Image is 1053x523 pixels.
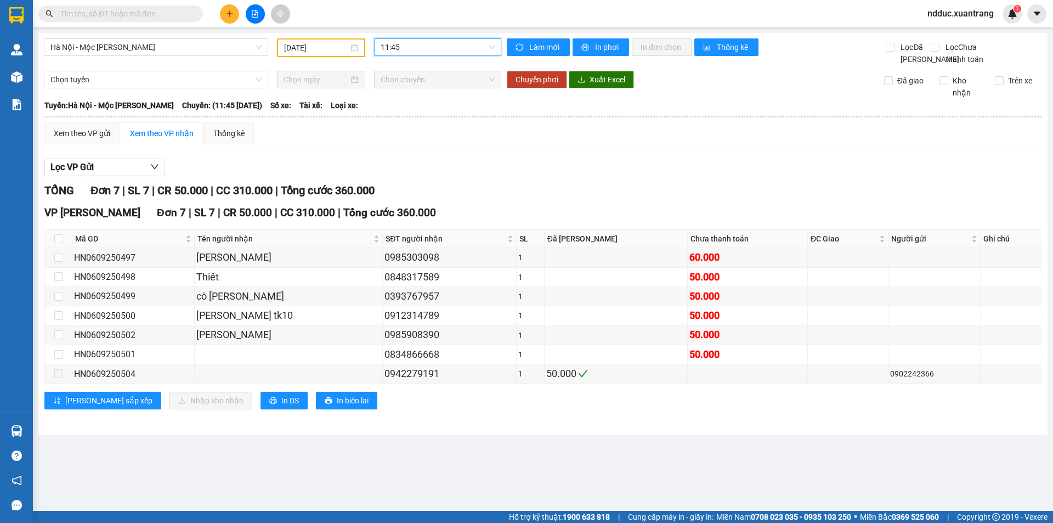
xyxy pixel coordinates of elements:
span: check [578,369,588,379]
span: CR 50.000 [157,184,208,197]
div: HN0609250499 [74,289,193,303]
input: 06/09/2025 [284,42,348,54]
span: Lọc Đã [PERSON_NAME] [896,41,961,65]
div: [PERSON_NAME] [196,327,381,342]
td: 0393767957 [383,287,517,306]
button: bar-chartThống kê [694,38,758,56]
span: | [618,511,620,523]
strong: 1900 633 818 [563,513,610,521]
span: 1 [1015,5,1019,13]
img: warehouse-icon [11,44,22,55]
button: printerIn DS [261,392,308,409]
span: download [578,76,585,85]
span: Tên người nhận [197,233,371,245]
td: cô bình [195,287,383,306]
span: TỔNG [44,184,74,197]
div: HN0609250498 [74,270,193,284]
div: 50.000 [689,347,806,362]
button: sort-ascending[PERSON_NAME] sắp xếp [44,392,161,409]
span: SĐT người nhận [386,233,505,245]
span: printer [581,43,591,52]
span: | [122,184,125,197]
span: caret-down [1032,9,1042,19]
td: 0985303098 [383,248,517,267]
div: 50.000 [689,308,806,323]
div: HN0609250502 [74,328,193,342]
div: 0393767957 [384,289,514,304]
div: Xem theo VP nhận [130,127,194,139]
div: Xem theo VP gửi [54,127,110,139]
div: cô [PERSON_NAME] [196,289,381,304]
th: Ghi chú [981,230,1041,248]
div: 1 [518,271,542,283]
span: sync [516,43,525,52]
span: | [189,206,191,219]
span: SL 7 [128,184,149,197]
span: | [275,184,278,197]
strong: 0708 023 035 - 0935 103 250 [751,513,851,521]
span: Người gửi [891,233,970,245]
span: printer [325,397,332,406]
div: 0834866668 [384,347,514,362]
span: Đơn 7 [157,206,186,219]
span: Đã giao [893,75,928,87]
span: VP [PERSON_NAME] [44,206,140,219]
img: solution-icon [11,99,22,110]
div: Thống kê [213,127,245,139]
span: ndduc.xuantrang [919,7,1003,20]
input: Chọn ngày [284,74,349,86]
span: CC 310.000 [280,206,335,219]
div: 1 [518,368,542,380]
span: | [275,206,278,219]
button: Chuyển phơi [507,71,567,88]
div: Thiết [196,269,381,285]
span: | [211,184,213,197]
span: | [338,206,341,219]
th: Chưa thanh toán [688,230,808,248]
th: SL [517,230,545,248]
button: plus [220,4,239,24]
td: HN0609250500 [72,306,195,325]
span: file-add [251,10,259,18]
span: Tài xế: [299,99,322,111]
th: Đã [PERSON_NAME] [545,230,688,248]
span: Mã GD [75,233,183,245]
span: | [947,511,949,523]
span: Hà Nội - Mộc Châu [50,39,262,55]
span: aim [276,10,284,18]
div: HN0609250504 [74,367,193,381]
span: Chọn chuyến [381,71,495,88]
button: In đơn chọn [632,38,692,56]
button: printerIn biên lai [316,392,377,409]
span: In biên lai [337,395,369,407]
div: 1 [518,329,542,341]
sup: 1 [1014,5,1021,13]
button: printerIn phơi [573,38,629,56]
td: quang quyết [195,325,383,345]
td: HN0609250504 [72,364,195,384]
span: Lọc Chưa thanh toán [941,41,998,65]
span: Kho nhận [948,75,987,99]
div: 1 [518,310,542,322]
span: Miền Nam [716,511,851,523]
span: copyright [992,513,1000,521]
span: In phơi [595,41,620,53]
span: Chọn tuyến [50,71,262,88]
span: sort-ascending [53,397,61,406]
div: HN0609250500 [74,309,193,323]
td: HN0609250497 [72,248,195,267]
button: downloadXuất Excel [569,71,634,88]
button: file-add [246,4,265,24]
span: In DS [281,395,299,407]
span: message [12,500,22,510]
span: printer [269,397,277,406]
span: | [152,184,155,197]
div: 50.000 [689,327,806,342]
b: Tuyến: Hà Nội - Mộc [PERSON_NAME] [44,101,174,110]
input: Tìm tên, số ĐT hoặc mã đơn [60,8,190,20]
td: HN0609250499 [72,287,195,306]
div: 0912314789 [384,308,514,323]
span: Hỗ trợ kỹ thuật: [509,511,610,523]
img: logo-vxr [9,7,24,24]
div: 1 [518,251,542,263]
